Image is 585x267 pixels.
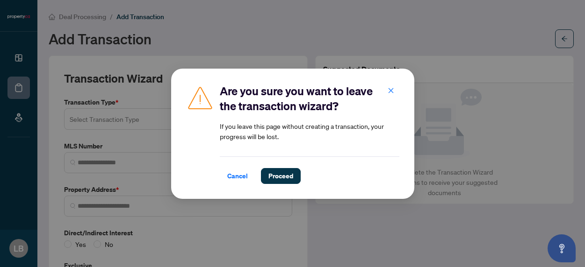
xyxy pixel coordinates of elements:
[261,168,301,184] button: Proceed
[220,168,255,184] button: Cancel
[220,121,399,141] article: If you leave this page without creating a transaction, your progress will be lost.
[227,169,248,183] span: Cancel
[268,169,293,183] span: Proceed
[220,84,399,113] h2: Are you sure you want to leave the transaction wizard?
[388,87,394,93] span: close
[548,234,576,262] button: Open asap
